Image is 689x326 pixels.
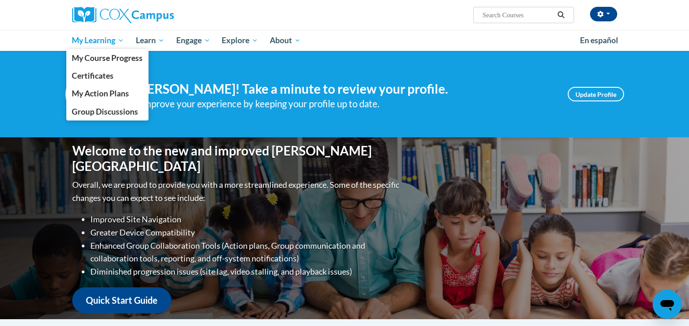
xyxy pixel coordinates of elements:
button: Account Settings [590,7,617,21]
a: Certificates [66,67,149,85]
a: Explore [216,30,264,51]
li: Enhanced Group Collaboration Tools (Action plans, Group communication and collaboration tools, re... [90,239,402,266]
a: Cox Campus [72,7,245,23]
span: My Learning [72,35,124,46]
a: My Learning [66,30,130,51]
a: Learn [130,30,170,51]
img: Profile Image [65,74,106,115]
span: Certificates [72,71,114,80]
a: En español [574,31,624,50]
p: Overall, we are proud to provide you with a more streamlined experience. Some of the specific cha... [72,178,402,205]
li: Diminished progression issues (site lag, video stalling, and playback issues) [90,265,402,278]
span: Explore [222,35,258,46]
img: Cox Campus [72,7,174,23]
span: En español [580,35,618,45]
span: My Course Progress [72,53,143,63]
a: Engage [170,30,216,51]
span: Learn [136,35,164,46]
a: Update Profile [568,87,624,101]
a: My Course Progress [66,49,149,67]
a: My Action Plans [66,85,149,102]
li: Greater Device Compatibility [90,226,402,239]
span: Engage [176,35,210,46]
h1: Welcome to the new and improved [PERSON_NAME][GEOGRAPHIC_DATA] [72,143,402,174]
span: About [270,35,301,46]
button: Search [554,10,568,20]
iframe: Button to launch messaging window [653,290,682,319]
a: Group Discussions [66,103,149,120]
input: Search Courses [481,10,554,20]
a: About [264,30,307,51]
h4: Hi [PERSON_NAME]! Take a minute to review your profile. [120,81,554,97]
span: My Action Plans [72,89,129,98]
li: Improved Site Navigation [90,213,402,226]
span: Group Discussions [72,107,138,116]
div: Help improve your experience by keeping your profile up to date. [120,96,554,111]
a: Quick Start Guide [72,287,171,313]
div: Main menu [59,30,631,51]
